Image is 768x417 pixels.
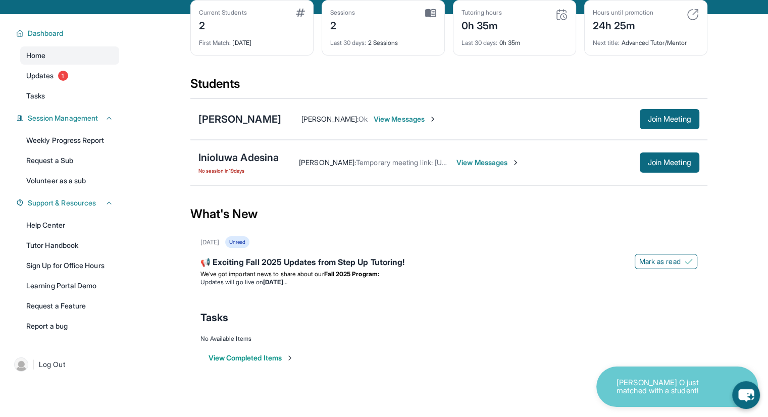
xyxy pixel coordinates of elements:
[28,113,98,123] span: Session Management
[593,33,699,47] div: Advanced Tutor/Mentor
[640,152,699,173] button: Join Meeting
[190,192,707,236] div: What's New
[199,39,231,46] span: First Match :
[593,39,620,46] span: Next title :
[617,379,718,395] p: [PERSON_NAME] O just matched with a student!
[555,9,568,21] img: card
[324,270,379,278] strong: Fall 2025 Program:
[639,256,681,267] span: Mark as read
[296,9,305,17] img: card
[26,50,45,61] span: Home
[200,256,697,270] div: 📢 Exciting Fall 2025 Updates from Step Up Tutoring!
[593,17,653,33] div: 24h 25m
[20,216,119,234] a: Help Center
[28,198,96,208] span: Support & Resources
[456,158,520,168] span: View Messages
[263,278,287,286] strong: [DATE]
[200,335,697,343] div: No Available Items
[24,198,113,208] button: Support & Resources
[462,33,568,47] div: 0h 35m
[301,115,359,123] span: [PERSON_NAME] :
[20,46,119,65] a: Home
[20,297,119,315] a: Request a Feature
[299,158,356,167] span: [PERSON_NAME] :
[26,91,45,101] span: Tasks
[20,236,119,254] a: Tutor Handbook
[330,9,355,17] div: Sessions
[198,150,279,165] div: Inioluwa Adesina
[198,112,281,126] div: [PERSON_NAME]
[330,33,436,47] div: 2 Sessions
[14,357,28,372] img: user-img
[198,167,279,175] span: No session in 19 days
[20,151,119,170] a: Request a Sub
[24,113,113,123] button: Session Management
[200,238,219,246] div: [DATE]
[26,71,54,81] span: Updates
[32,358,35,371] span: |
[200,270,324,278] span: We’ve got important news to share about our
[648,116,691,122] span: Join Meeting
[199,9,247,17] div: Current Students
[20,172,119,190] a: Volunteer as a sub
[462,39,498,46] span: Last 30 days :
[640,109,699,129] button: Join Meeting
[58,71,68,81] span: 1
[648,160,691,166] span: Join Meeting
[356,158,507,167] span: Temporary meeting link: [URL][DOMAIN_NAME]
[209,353,294,363] button: View Completed Items
[24,28,113,38] button: Dashboard
[10,353,119,376] a: |Log Out
[20,277,119,295] a: Learning Portal Demo
[28,28,64,38] span: Dashboard
[425,9,436,18] img: card
[635,254,697,269] button: Mark as read
[225,236,249,248] div: Unread
[20,67,119,85] a: Updates1
[39,359,65,370] span: Log Out
[732,381,760,409] button: chat-button
[330,39,367,46] span: Last 30 days :
[20,317,119,335] a: Report a bug
[511,159,520,167] img: Chevron-Right
[687,9,699,21] img: card
[359,115,368,123] span: Ok
[374,114,437,124] span: View Messages
[200,310,228,325] span: Tasks
[190,76,707,98] div: Students
[20,256,119,275] a: Sign Up for Office Hours
[20,87,119,105] a: Tasks
[462,17,502,33] div: 0h 35m
[199,33,305,47] div: [DATE]
[462,9,502,17] div: Tutoring hours
[20,131,119,149] a: Weekly Progress Report
[593,9,653,17] div: Hours until promotion
[199,17,247,33] div: 2
[429,115,437,123] img: Chevron-Right
[200,278,697,286] li: Updates will go live on
[330,17,355,33] div: 2
[685,257,693,266] img: Mark as read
